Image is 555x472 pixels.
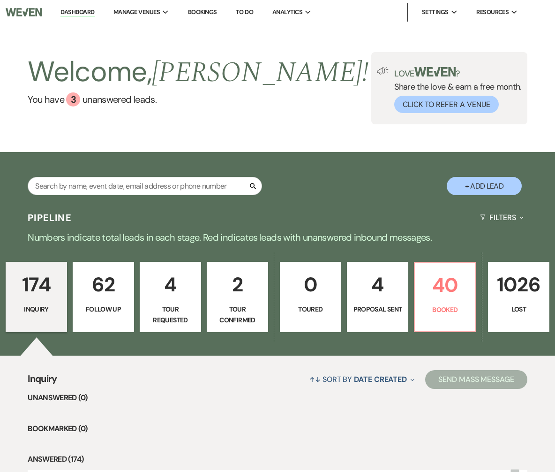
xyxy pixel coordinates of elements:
[73,262,134,332] a: 62Follow Up
[28,392,527,404] li: Unanswered (0)
[213,269,262,300] p: 2
[152,51,368,94] span: [PERSON_NAME] !
[306,367,418,392] button: Sort By Date Created
[286,304,335,314] p: Toured
[146,269,195,300] p: 4
[28,92,368,107] a: You have 3 unanswered leads.
[207,262,268,332] a: 2Tour Confirmed
[12,304,61,314] p: Inquiry
[79,304,128,314] p: Follow Up
[414,67,456,76] img: weven-logo-green.svg
[140,262,201,332] a: 4Tour Requested
[28,423,527,435] li: Bookmarked (0)
[60,8,94,17] a: Dashboard
[354,374,407,384] span: Date Created
[28,372,57,392] span: Inquiry
[420,269,470,301] p: 40
[414,262,476,332] a: 40Booked
[113,8,160,17] span: Manage Venues
[236,8,253,16] a: To Do
[79,269,128,300] p: 62
[28,52,368,92] h2: Welcome,
[28,177,262,195] input: Search by name, event date, email address or phone number
[28,453,527,465] li: Answered (174)
[6,2,42,22] img: Weven Logo
[66,92,80,107] div: 3
[488,262,549,332] a: 1026Lost
[420,305,470,315] p: Booked
[188,8,217,16] a: Bookings
[425,370,527,389] button: Send Mass Message
[494,269,543,300] p: 1026
[476,8,509,17] span: Resources
[494,304,543,314] p: Lost
[309,374,321,384] span: ↑↓
[347,262,408,332] a: 4Proposal Sent
[422,8,449,17] span: Settings
[272,8,302,17] span: Analytics
[12,269,61,300] p: 174
[394,67,522,78] p: Love ?
[28,211,72,224] h3: Pipeline
[280,262,341,332] a: 0Toured
[353,304,402,314] p: Proposal Sent
[389,67,522,113] div: Share the love & earn a free month.
[394,96,499,113] button: Click to Refer a Venue
[353,269,402,300] p: 4
[377,67,389,75] img: loud-speaker-illustration.svg
[476,205,527,230] button: Filters
[286,269,335,300] p: 0
[146,304,195,325] p: Tour Requested
[6,262,67,332] a: 174Inquiry
[447,177,522,195] button: + Add Lead
[213,304,262,325] p: Tour Confirmed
